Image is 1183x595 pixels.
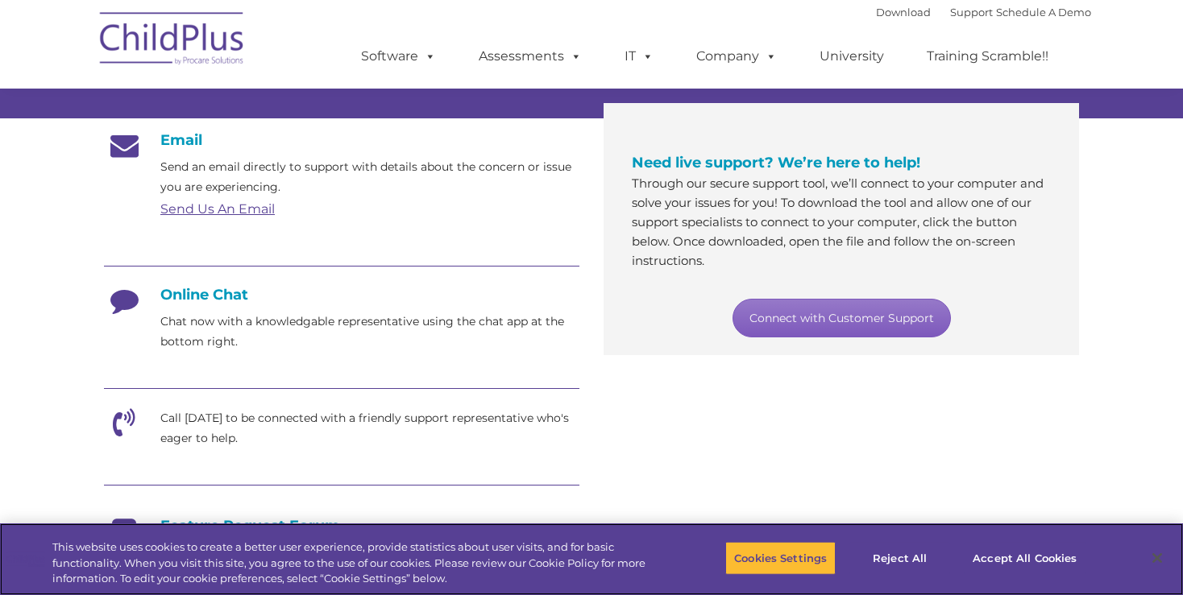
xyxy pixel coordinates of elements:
button: Accept All Cookies [964,541,1085,575]
p: Send an email directly to support with details about the concern or issue you are experiencing. [160,157,579,197]
img: ChildPlus by Procare Solutions [92,1,253,81]
button: Reject All [849,541,950,575]
a: Company [680,40,793,72]
a: Support [950,6,993,19]
button: Cookies Settings [725,541,836,575]
a: Software [345,40,452,72]
p: Chat now with a knowledgable representative using the chat app at the bottom right. [160,312,579,352]
a: Schedule A Demo [996,6,1091,19]
a: Assessments [463,40,598,72]
a: University [803,40,900,72]
button: Close [1139,540,1175,576]
div: This website uses cookies to create a better user experience, provide statistics about user visit... [52,539,650,587]
a: Send Us An Email [160,201,275,217]
p: Call [DATE] to be connected with a friendly support representative who's eager to help. [160,408,579,448]
font: | [876,6,1091,19]
span: Need live support? We’re here to help! [632,154,920,171]
h4: Online Chat [104,286,579,304]
h4: Email [104,131,579,149]
a: IT [608,40,670,72]
a: Download [876,6,931,19]
a: Training Scramble!! [911,40,1065,72]
h4: Feature Request Forum [104,517,579,535]
p: Through our secure support tool, we’ll connect to your computer and solve your issues for you! To... [632,174,1051,271]
a: Connect with Customer Support [733,299,951,337]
